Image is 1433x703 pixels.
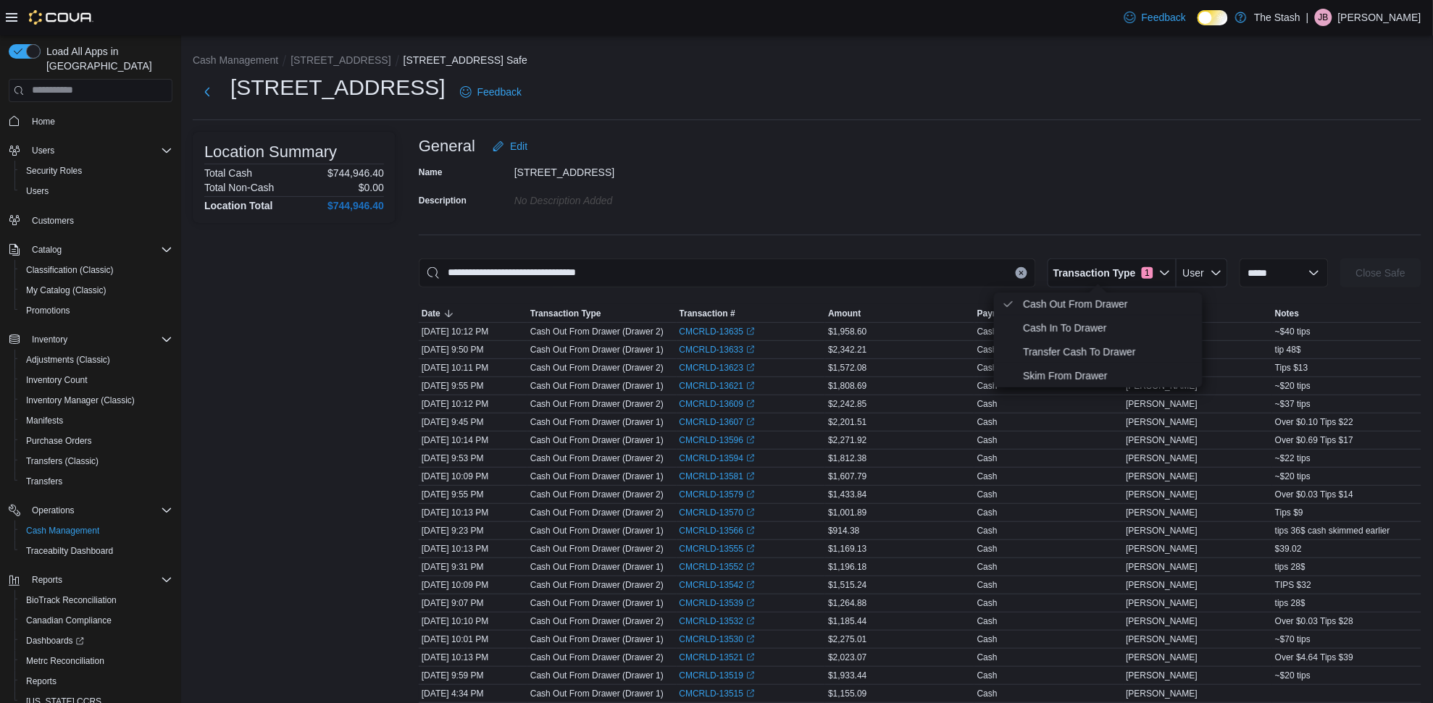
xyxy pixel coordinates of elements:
[530,398,664,410] p: Cash Out From Drawer (Drawer 2)
[977,543,998,555] div: Cash
[680,561,756,573] a: CMCRLD-13552External link
[32,574,62,586] span: Reports
[1023,295,1194,313] span: Cash Out From Drawer
[1127,416,1198,428] span: [PERSON_NAME]
[1142,10,1186,25] span: Feedback
[825,305,974,322] button: Amount
[20,392,141,409] a: Inventory Manager (Classic)
[419,167,443,178] label: Name
[193,54,278,66] button: Cash Management
[26,455,99,467] span: Transfers (Classic)
[1127,579,1198,591] span: [PERSON_NAME]
[1275,416,1353,428] span: Over $0.10 Tips $22
[530,525,664,536] p: Cash Out From Drawer (Drawer 1)
[20,182,172,200] span: Users
[20,473,68,490] a: Transfers
[14,451,178,471] button: Transfers (Classic)
[994,292,1203,316] li: Cash Out From Drawer
[680,543,756,555] a: CMCRLD-13555External link
[994,292,1203,387] ul: Transaction Type
[680,597,756,609] a: CMCRLD-13539External link
[477,85,522,99] span: Feedback
[20,652,110,670] a: Metrc Reconciliation
[26,502,172,519] span: Operations
[1177,258,1228,287] button: User
[828,489,866,500] span: $1,433.84
[230,73,446,102] h1: [STREET_ADDRESS]
[828,380,866,392] span: $1,808.69
[26,241,172,258] span: Catalog
[419,576,527,594] div: [DATE] 10:09 PM
[530,507,664,518] p: Cash Out From Drawer (Drawer 2)
[26,571,68,589] button: Reports
[680,579,756,591] a: CMCRLD-13542External link
[1142,267,1153,279] span: 1 active filters
[26,185,49,197] span: Users
[828,561,866,573] span: $1,196.18
[746,327,755,336] svg: External link
[20,261,172,279] span: Classification (Classic)
[828,434,866,446] span: $2,271.92
[828,326,866,337] span: $1,958.60
[530,434,664,446] p: Cash Out From Drawer (Drawer 1)
[26,415,63,426] span: Manifests
[746,671,755,680] svg: External link
[419,341,527,358] div: [DATE] 9:50 PM
[977,308,1052,319] span: Payment Methods
[680,670,756,681] a: CMCRLD-13519External link
[14,590,178,610] button: BioTrack Reconciliation
[419,432,527,449] div: [DATE] 10:14 PM
[20,432,172,450] span: Purchase Orders
[20,351,116,369] a: Adjustments (Classic)
[680,633,756,645] a: CMCRLD-13530External link
[828,507,866,518] span: $1,001.89
[20,351,172,369] span: Adjustments (Classic)
[14,521,178,541] button: Cash Management
[1319,9,1329,26] span: JB
[20,522,105,539] a: Cash Management
[680,507,756,518] a: CMCRLD-13570External link
[419,138,475,155] h3: General
[26,435,92,447] span: Purchase Orders
[530,471,664,482] p: Cash Out From Drawer (Drawer 1)
[977,525,998,536] div: Cash
[977,380,998,392] div: Cash
[32,116,55,127] span: Home
[20,162,88,180] a: Security Roles
[20,412,172,429] span: Manifests
[530,380,664,392] p: Cash Out From Drawer (Drawer 1)
[1119,3,1192,32] a: Feedback
[1023,367,1194,384] span: Skim From Drawer
[32,505,75,516] span: Operations
[1127,471,1198,482] span: [PERSON_NAME]
[419,323,527,340] div: [DATE] 10:12 PM
[1275,543,1302,555] span: $39.02
[1272,305,1421,322] button: Notes
[530,579,664,591] p: Cash Out From Drawer (Drawer 2)
[746,454,755,463] svg: External link
[1275,561,1305,573] span: tips 28$
[1338,9,1421,26] p: [PERSON_NAME]
[680,471,756,482] a: CMCRLD-13581External link
[828,398,866,410] span: $2,242.85
[204,182,275,193] h6: Total Non-Cash
[1198,25,1198,26] span: Dark Mode
[3,500,178,521] button: Operations
[1183,267,1205,279] span: User
[26,635,84,647] span: Dashboards
[828,344,866,355] span: $2,342.21
[14,390,178,411] button: Inventory Manager (Classic)
[746,472,755,481] svg: External link
[20,371,93,389] a: Inventory Count
[527,305,677,322] button: Transaction Type
[514,189,709,206] div: No Description added
[32,244,62,256] span: Catalog
[530,362,664,374] p: Cash Out From Drawer (Drawer 2)
[419,522,527,539] div: [DATE] 9:23 PM
[977,471,998,482] div: Cash
[327,200,384,211] h4: $744,946.40
[20,302,76,319] a: Promotions
[404,54,527,66] button: [STREET_ADDRESS] Safe
[26,142,172,159] span: Users
[419,413,527,431] div: [DATE] 9:45 PM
